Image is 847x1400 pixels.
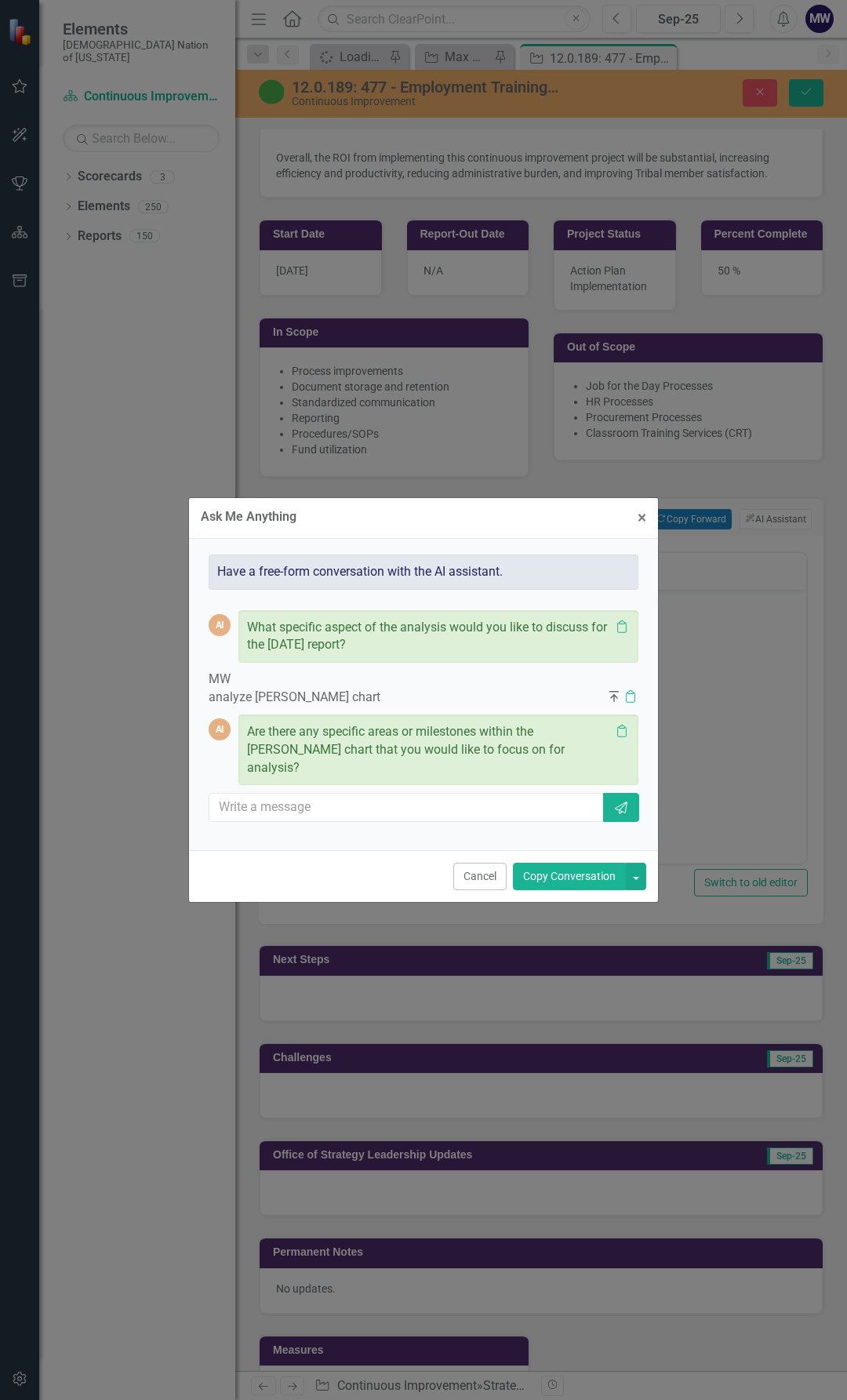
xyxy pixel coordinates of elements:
div: Ask Me Anything [201,510,296,524]
div: MW [209,671,231,689]
button: Copy Conversation [513,863,626,890]
button: Cancel [453,863,507,890]
span: × [638,508,646,527]
div: AI [209,614,231,636]
p: What specific aspect of the analysis would you like to discuss for the [DATE] report? [247,619,610,655]
p: analyze [PERSON_NAME] chart [209,689,609,707]
p: Are there any specific areas or milestones within the [PERSON_NAME] chart that you would like to ... [247,723,610,777]
div: Have a free-form conversation with the AI assistant. [209,555,638,590]
input: Write a message [209,793,605,822]
div: AI [209,718,231,740]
